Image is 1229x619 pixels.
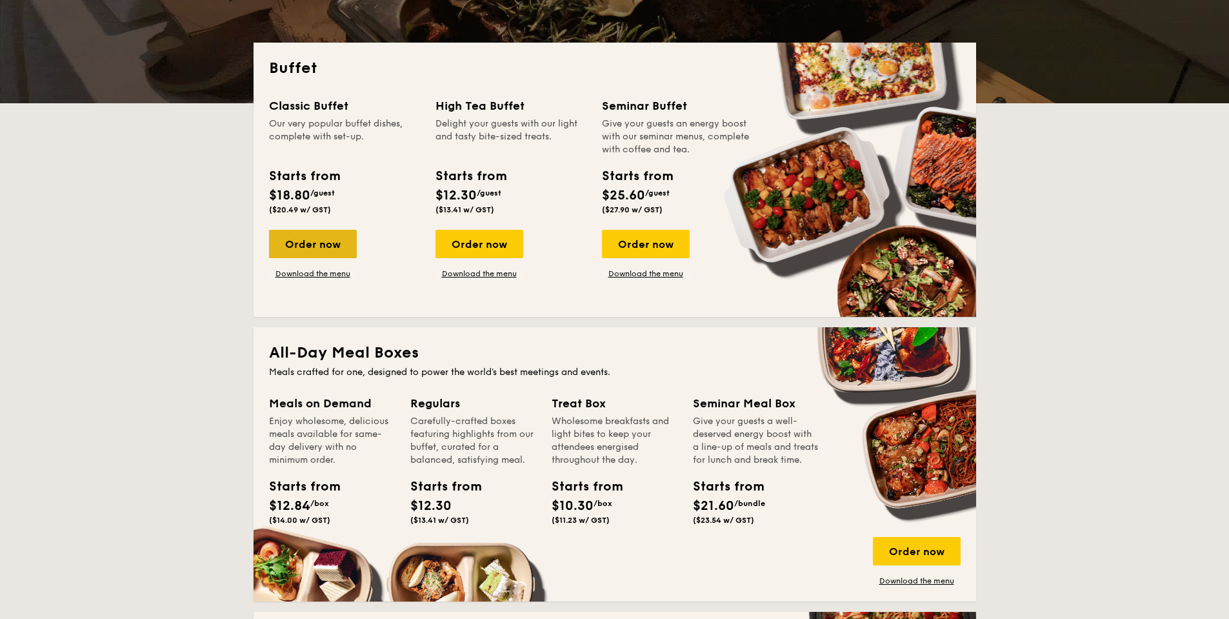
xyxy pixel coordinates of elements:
[410,394,536,412] div: Regulars
[269,366,961,379] div: Meals crafted for one, designed to power the world's best meetings and events.
[310,188,335,198] span: /guest
[693,415,819,467] div: Give your guests a well-deserved energy boost with a line-up of meals and treats for lunch and br...
[693,394,819,412] div: Seminar Meal Box
[435,269,523,279] a: Download the menu
[269,498,310,514] span: $12.84
[477,188,501,198] span: /guest
[269,477,327,496] div: Starts from
[435,167,506,186] div: Starts from
[693,516,754,525] span: ($23.54 w/ GST)
[594,499,612,508] span: /box
[269,269,357,279] a: Download the menu
[269,394,395,412] div: Meals on Demand
[602,167,672,186] div: Starts from
[269,415,395,467] div: Enjoy wholesome, delicious meals available for same-day delivery with no minimum order.
[552,477,610,496] div: Starts from
[873,537,961,565] div: Order now
[410,516,469,525] span: ($13.41 w/ GST)
[435,188,477,203] span: $12.30
[269,343,961,363] h2: All-Day Meal Boxes
[269,205,331,214] span: ($20.49 w/ GST)
[410,477,468,496] div: Starts from
[269,117,420,156] div: Our very popular buffet dishes, complete with set-up.
[602,269,690,279] a: Download the menu
[602,117,753,156] div: Give your guests an energy boost with our seminar menus, complete with coffee and tea.
[602,188,645,203] span: $25.60
[693,498,734,514] span: $21.60
[645,188,670,198] span: /guest
[269,97,420,115] div: Classic Buffet
[269,188,310,203] span: $18.80
[269,516,330,525] span: ($14.00 w/ GST)
[269,167,339,186] div: Starts from
[410,498,452,514] span: $12.30
[552,394,677,412] div: Treat Box
[693,477,751,496] div: Starts from
[435,230,523,258] div: Order now
[269,230,357,258] div: Order now
[602,230,690,258] div: Order now
[873,576,961,586] a: Download the menu
[269,58,961,79] h2: Buffet
[410,415,536,467] div: Carefully-crafted boxes featuring highlights from our buffet, curated for a balanced, satisfying ...
[435,117,586,156] div: Delight your guests with our light and tasty bite-sized treats.
[435,205,494,214] span: ($13.41 w/ GST)
[552,498,594,514] span: $10.30
[602,97,753,115] div: Seminar Buffet
[310,499,329,508] span: /box
[552,516,610,525] span: ($11.23 w/ GST)
[602,205,663,214] span: ($27.90 w/ GST)
[435,97,586,115] div: High Tea Buffet
[552,415,677,467] div: Wholesome breakfasts and light bites to keep your attendees energised throughout the day.
[734,499,765,508] span: /bundle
